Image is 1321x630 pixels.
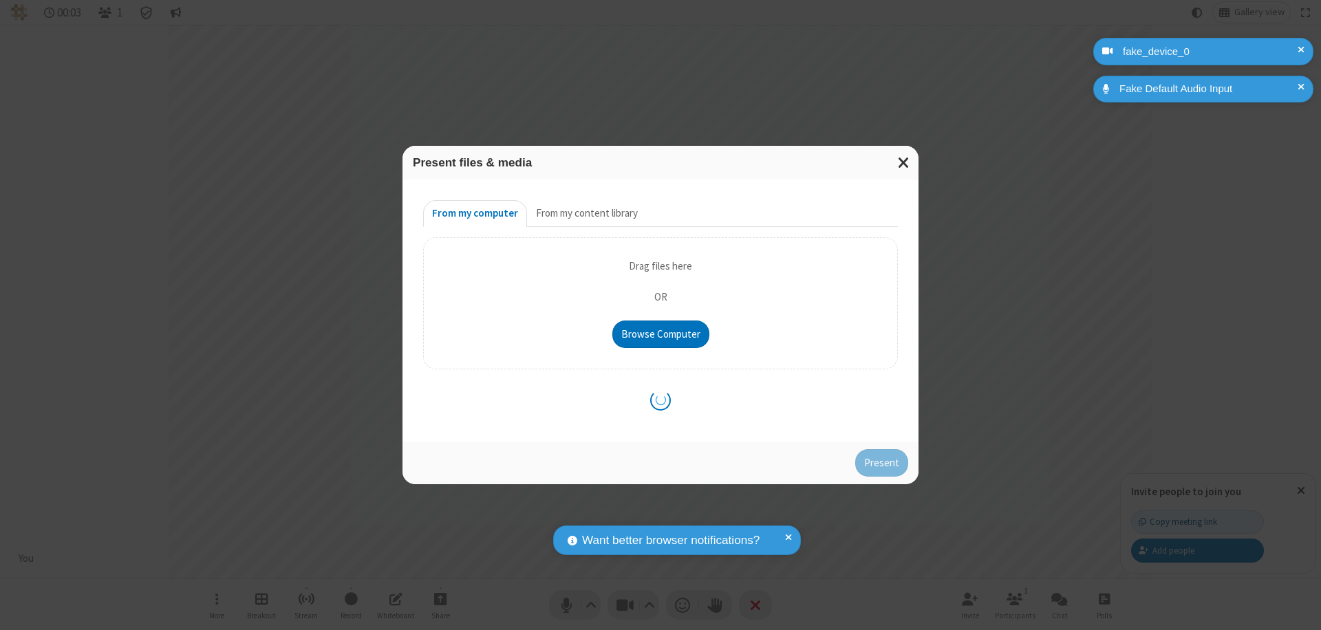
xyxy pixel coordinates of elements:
[612,321,709,348] button: Browse Computer
[1115,81,1303,97] div: Fake Default Audio Input
[423,200,527,228] button: From my computer
[527,200,647,228] button: From my content library
[890,146,919,180] button: Close modal
[582,532,760,550] span: Want better browser notifications?
[1118,44,1303,60] div: fake_device_0
[413,156,908,169] h3: Present files & media
[855,449,908,477] button: Present
[423,237,898,369] div: Upload Background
